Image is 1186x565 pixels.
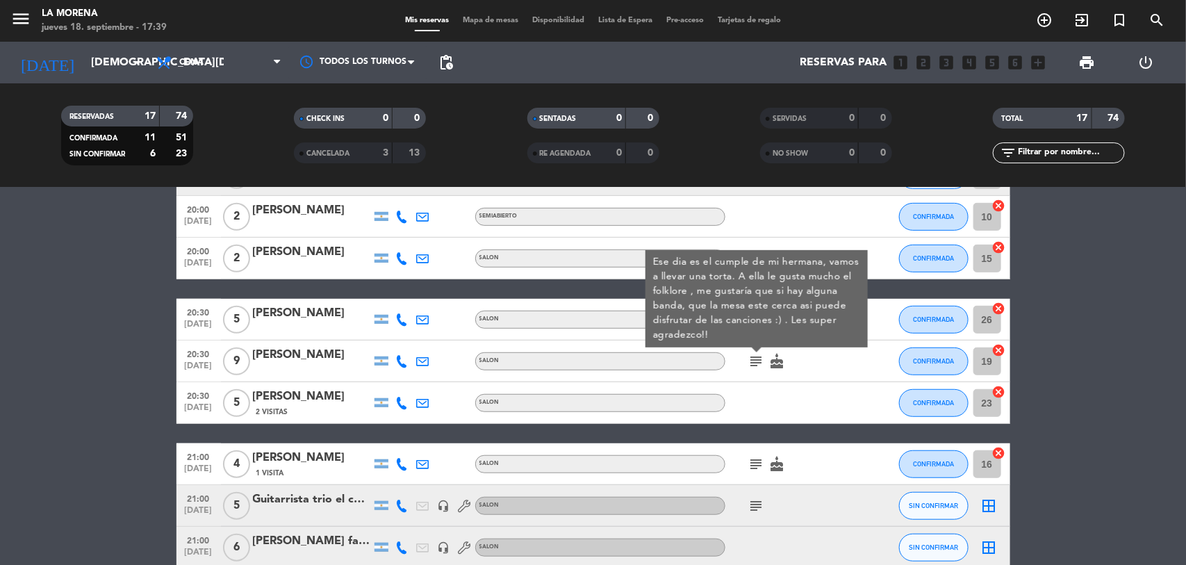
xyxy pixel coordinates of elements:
[899,492,969,520] button: SIN CONFIRMAR
[899,203,969,231] button: CONFIRMADA
[181,506,216,522] span: [DATE]
[1007,54,1025,72] i: looks_6
[652,255,860,343] div: Ese dia es el cumple de mi hermana, vamos a llevar una torta. A ella le gusta mucho el folklore ,...
[253,304,371,322] div: [PERSON_NAME]
[479,400,500,405] span: SALON
[909,543,958,551] span: SIN CONFIRMAR
[1030,54,1048,72] i: add_box
[181,361,216,377] span: [DATE]
[992,199,1006,213] i: cancel
[769,353,786,370] i: cake
[69,135,117,142] span: CONFIRMADA
[479,358,500,363] span: SALON
[69,113,114,120] span: RESERVADAS
[773,115,807,122] span: SERVIDAS
[223,203,250,231] span: 2
[253,491,371,509] div: Guitarrista trio el castiloo
[438,541,450,554] i: headset_mic
[981,539,998,556] i: border_all
[409,148,423,158] strong: 13
[849,113,855,123] strong: 0
[438,500,450,512] i: headset_mic
[748,353,765,370] i: subject
[306,115,345,122] span: CHECK INS
[961,54,979,72] i: looks_4
[415,113,423,123] strong: 0
[1073,12,1090,28] i: exit_to_app
[1001,115,1023,122] span: TOTAL
[181,548,216,564] span: [DATE]
[616,148,622,158] strong: 0
[253,388,371,406] div: [PERSON_NAME]
[438,54,454,71] span: pending_actions
[253,243,371,261] div: [PERSON_NAME]
[711,17,788,24] span: Tarjetas de regalo
[899,245,969,272] button: CONFIRMADA
[525,17,591,24] span: Disponibilidad
[1108,113,1122,123] strong: 74
[1111,12,1128,28] i: turned_in_not
[181,320,216,336] span: [DATE]
[181,345,216,361] span: 20:30
[181,490,216,506] span: 21:00
[223,450,250,478] span: 4
[899,389,969,417] button: CONFIRMADA
[479,255,500,261] span: SALON
[899,450,969,478] button: CONFIRMADA
[616,113,622,123] strong: 0
[880,148,889,158] strong: 0
[223,245,250,272] span: 2
[479,316,500,322] span: SALON
[800,56,887,69] span: Reservas para
[479,544,500,550] span: SALON
[383,148,388,158] strong: 3
[181,217,216,233] span: [DATE]
[181,464,216,480] span: [DATE]
[899,347,969,375] button: CONFIRMADA
[913,357,954,365] span: CONFIRMADA
[10,47,84,78] i: [DATE]
[306,150,349,157] span: CANCELADA
[253,346,371,364] div: [PERSON_NAME]
[992,385,1006,399] i: cancel
[181,387,216,403] span: 20:30
[899,306,969,334] button: CONFIRMADA
[992,343,1006,357] i: cancel
[591,17,659,24] span: Lista de Espera
[383,113,388,123] strong: 0
[648,113,656,123] strong: 0
[659,17,711,24] span: Pre-acceso
[992,446,1006,460] i: cancel
[223,492,250,520] span: 5
[540,115,577,122] span: SENTADAS
[748,456,765,473] i: subject
[181,403,216,419] span: [DATE]
[769,456,786,473] i: cake
[181,259,216,275] span: [DATE]
[179,58,204,67] span: Cena
[145,111,156,121] strong: 17
[892,54,910,72] i: looks_one
[256,468,284,479] span: 1 Visita
[913,460,954,468] span: CONFIRMADA
[253,449,371,467] div: [PERSON_NAME]
[129,54,146,71] i: arrow_drop_down
[915,54,933,72] i: looks_two
[909,502,958,509] span: SIN CONFIRMAR
[1078,54,1095,71] span: print
[456,17,525,24] span: Mapa de mesas
[150,149,156,158] strong: 6
[913,316,954,323] span: CONFIRMADA
[938,54,956,72] i: looks_3
[880,113,889,123] strong: 0
[648,148,656,158] strong: 0
[773,150,808,157] span: NO SHOW
[992,302,1006,316] i: cancel
[981,498,998,514] i: border_all
[253,202,371,220] div: [PERSON_NAME]
[176,111,190,121] strong: 74
[42,21,167,35] div: jueves 18. septiembre - 17:39
[223,306,250,334] span: 5
[1137,54,1154,71] i: power_settings_new
[181,532,216,548] span: 21:00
